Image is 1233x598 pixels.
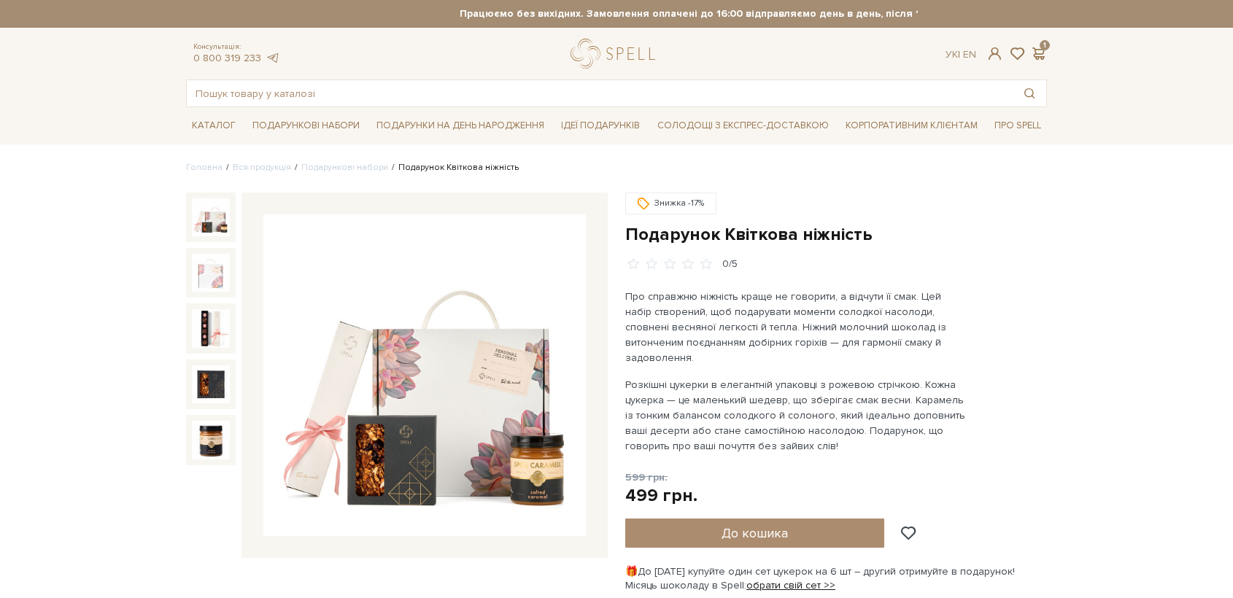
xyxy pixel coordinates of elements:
a: Головна [186,162,223,173]
li: Подарунок Квіткова ніжність [388,161,519,174]
div: 0/5 [722,257,738,271]
button: Пошук товару у каталозі [1013,80,1046,106]
span: Ідеї подарунків [555,114,646,137]
span: Консультація: [193,42,279,52]
img: Подарунок Квіткова ніжність [192,421,230,459]
strong: Працюємо без вихідних. Замовлення оплачені до 16:00 відправляємо день в день, після 16:00 - насту... [315,7,1176,20]
img: Подарунок Квіткова ніжність [192,365,230,403]
span: До кошика [722,525,788,541]
span: Про Spell [989,114,1047,137]
img: Подарунок Квіткова ніжність [263,214,586,537]
a: обрати свій сет >> [746,579,835,591]
span: Каталог [186,114,241,137]
div: 499 грн. [625,484,697,507]
input: Пошук товару у каталозі [187,80,1013,106]
span: 599 грн. [625,471,668,484]
span: Подарунки на День народження [371,114,550,137]
a: telegram [265,52,279,64]
img: Подарунок Квіткова ніжність [192,198,230,236]
p: Про справжню ніжність краще не говорити, а відчути її смак. Цей набір створений, щоб подарувати м... [625,289,967,365]
a: Солодощі з експрес-доставкою [652,113,835,138]
div: Ук [946,48,976,61]
img: Подарунок Квіткова ніжність [192,254,230,292]
a: 0 800 319 233 [193,52,261,64]
a: Вся продукція [233,162,291,173]
button: До кошика [625,519,884,548]
a: Корпоративним клієнтам [840,113,983,138]
p: Розкішні цукерки в елегантній упаковці з рожевою стрічкою. Кожна цукерка — це маленький шедевр, щ... [625,377,967,454]
a: Подарункові набори [301,162,388,173]
a: logo [571,39,662,69]
img: Подарунок Квіткова ніжність [192,309,230,347]
a: En [963,48,976,61]
span: Подарункові набори [247,114,366,137]
h1: Подарунок Квіткова ніжність [625,223,1047,246]
div: Знижка -17% [625,193,716,214]
span: | [958,48,960,61]
div: 🎁До [DATE] купуйте один сет цукерок на 6 шт – другий отримуйте в подарунок! Місяць шоколаду в Spell: [625,565,1047,591]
